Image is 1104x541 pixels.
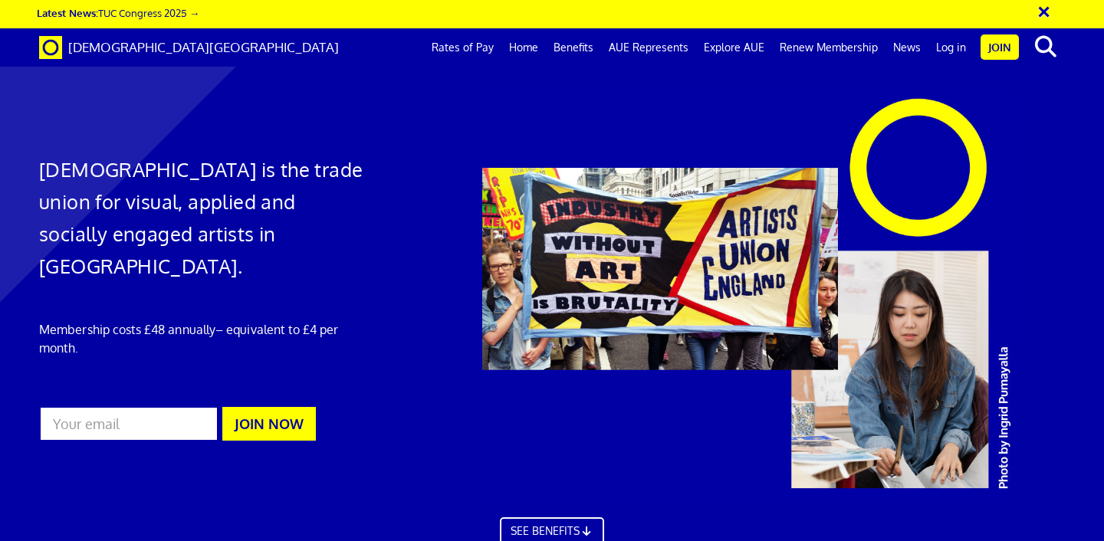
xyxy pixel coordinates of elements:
a: News [886,28,928,67]
a: Latest News:TUC Congress 2025 → [37,6,199,19]
a: Join [981,34,1019,60]
a: Home [501,28,546,67]
h1: [DEMOGRAPHIC_DATA] is the trade union for visual, applied and socially engaged artists in [GEOGRA... [39,153,366,282]
input: Your email [39,406,219,441]
a: Renew Membership [772,28,886,67]
button: JOIN NOW [222,407,316,441]
p: Membership costs £48 annually – equivalent to £4 per month. [39,320,366,357]
a: AUE Represents [601,28,696,67]
a: Explore AUE [696,28,772,67]
strong: Latest News: [37,6,98,19]
a: Brand [DEMOGRAPHIC_DATA][GEOGRAPHIC_DATA] [28,28,350,67]
button: search [1022,31,1069,63]
a: Rates of Pay [424,28,501,67]
a: Log in [928,28,974,67]
a: Benefits [546,28,601,67]
span: [DEMOGRAPHIC_DATA][GEOGRAPHIC_DATA] [68,39,339,55]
